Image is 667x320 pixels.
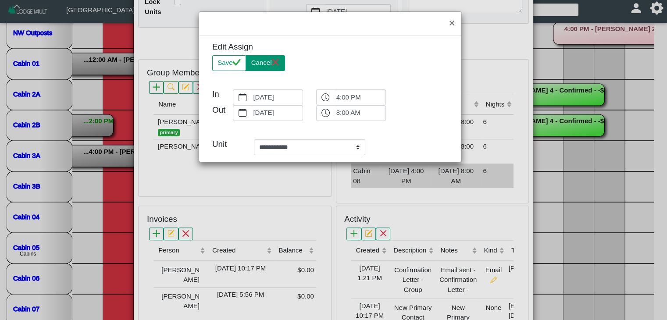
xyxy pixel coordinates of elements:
svg: clock [321,93,330,102]
button: Savecheck [212,55,246,71]
svg: check [232,58,241,67]
label: [DATE] [252,90,303,105]
h5: In [212,89,220,100]
label: [DATE] [252,106,303,121]
button: clock [317,106,335,121]
svg: x [271,58,280,67]
h5: Unit [212,139,241,149]
label: 8:00 AM [335,106,385,121]
button: calendar [233,106,251,121]
button: Close [442,12,461,35]
h5: Out [212,105,220,115]
button: calendar [233,90,251,105]
button: clock [317,90,335,105]
svg: clock [321,109,330,117]
label: 4:00 PM [335,90,385,105]
button: Cancelx [246,55,285,71]
svg: calendar [239,109,247,117]
h5: Edit Assign [212,42,324,52]
svg: calendar [239,93,247,102]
